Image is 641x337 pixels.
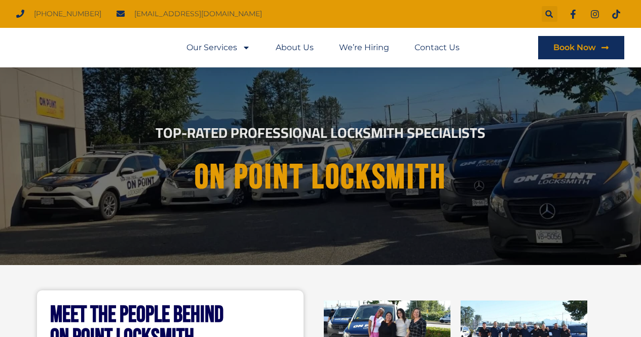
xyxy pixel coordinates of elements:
a: Our Services [186,36,250,59]
h2: Top-Rated Professional Locksmith Specialists [39,126,602,140]
h1: On point Locksmith [48,159,594,197]
span: Book Now [553,44,596,52]
div: Search [542,6,557,22]
a: About Us [276,36,314,59]
a: We’re Hiring [339,36,389,59]
a: Contact Us [414,36,460,59]
a: Book Now [538,36,624,59]
span: [PHONE_NUMBER] [31,7,101,21]
span: [EMAIL_ADDRESS][DOMAIN_NAME] [132,7,262,21]
nav: Menu [186,36,460,59]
